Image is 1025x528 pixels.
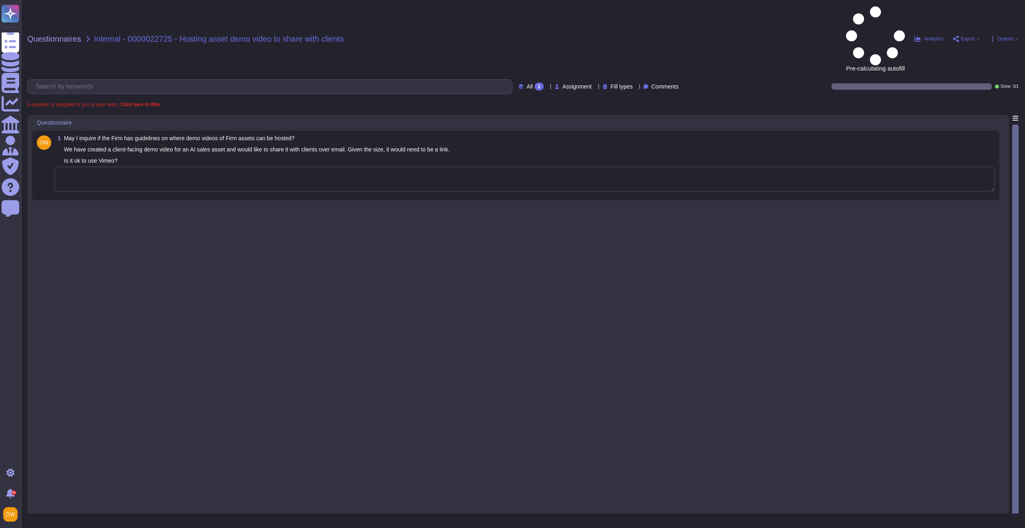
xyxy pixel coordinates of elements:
[651,84,679,89] span: Comments
[12,490,16,495] div: 9+
[535,83,544,91] div: 1
[2,506,23,523] button: user
[611,84,633,89] span: Fill types
[94,35,344,43] span: Internal - 0000022725 - Hosting asset demo video to share with clients
[54,135,61,141] span: 1
[527,84,533,89] span: All
[27,35,81,43] span: Questionnaires
[64,135,450,164] span: May I inquire if the Firm has guidelines on where demo videos of Firm assets can be hosted? We ha...
[1013,85,1019,89] span: 0 / 1
[27,102,161,107] span: A question is assigned to you or your team.
[563,84,592,89] span: Assignment
[3,507,18,522] img: user
[32,80,512,94] input: Search by keywords
[1001,85,1011,89] span: Done:
[924,36,943,41] span: Analytics
[37,120,72,125] span: Questionnaire
[846,6,905,71] span: Pre-calculating autofill
[37,135,51,150] img: user
[119,102,161,107] b: Click here to filter
[961,36,975,41] span: Export
[914,36,943,42] button: Analytics
[997,36,1014,41] span: Options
